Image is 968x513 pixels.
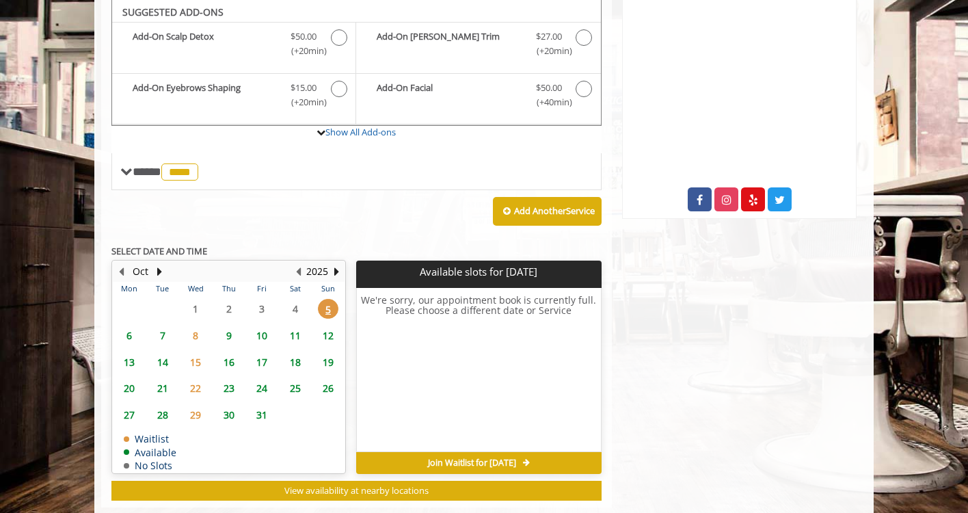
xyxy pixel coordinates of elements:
[428,458,516,469] span: Join Waitlist for [DATE]
[116,264,126,279] button: Previous Month
[212,375,245,402] td: Select day23
[219,352,239,372] span: 16
[133,81,277,109] b: Add-On Eyebrows Shaping
[185,378,206,398] span: 22
[219,405,239,425] span: 30
[245,349,278,376] td: Select day17
[212,322,245,349] td: Select day9
[179,349,212,376] td: Select day15
[284,95,324,109] span: (+20min )
[146,282,178,295] th: Tue
[285,378,306,398] span: 25
[185,352,206,372] span: 15
[146,322,178,349] td: Select day7
[312,375,345,402] td: Select day26
[119,378,139,398] span: 20
[245,402,278,428] td: Select day31
[493,197,602,226] button: Add AnotherService
[133,264,148,279] button: Oct
[113,282,146,295] th: Mon
[245,375,278,402] td: Select day24
[146,402,178,428] td: Select day28
[278,375,311,402] td: Select day25
[536,29,562,44] span: $27.00
[362,266,595,278] p: Available slots for [DATE]
[179,282,212,295] th: Wed
[122,5,224,18] b: SUGGESTED ADD-ONS
[363,81,593,113] label: Add-On Facial
[318,326,338,345] span: 12
[146,349,178,376] td: Select day14
[111,245,207,257] b: SELECT DATE AND TIME
[285,326,306,345] span: 11
[252,352,272,372] span: 17
[113,402,146,428] td: Select day27
[124,434,176,444] td: Waitlist
[284,44,324,58] span: (+20min )
[212,402,245,428] td: Select day30
[179,375,212,402] td: Select day22
[119,326,139,345] span: 6
[252,405,272,425] span: 31
[318,299,338,319] span: 5
[252,378,272,398] span: 24
[528,95,569,109] span: (+40min )
[377,29,522,58] b: Add-On [PERSON_NAME] Trim
[152,352,173,372] span: 14
[124,460,176,471] td: No Slots
[179,322,212,349] td: Select day8
[312,349,345,376] td: Select day19
[111,481,602,501] button: View availability at nearby locations
[185,326,206,345] span: 8
[113,349,146,376] td: Select day13
[291,29,317,44] span: $50.00
[306,264,328,279] button: 2025
[318,352,338,372] span: 19
[124,447,176,458] td: Available
[278,349,311,376] td: Select day18
[152,326,173,345] span: 7
[284,484,429,497] span: View availability at nearby locations
[312,282,345,295] th: Sun
[278,282,311,295] th: Sat
[154,264,165,279] button: Next Month
[212,349,245,376] td: Select day16
[291,81,317,95] span: $15.00
[219,326,239,345] span: 9
[312,322,345,349] td: Select day12
[245,322,278,349] td: Select day10
[357,295,600,447] h6: We're sorry, our appointment book is currently full. Please choose a different date or Service
[219,378,239,398] span: 23
[152,405,173,425] span: 28
[312,295,345,322] td: Select day5
[113,322,146,349] td: Select day6
[278,322,311,349] td: Select day11
[325,126,396,138] a: Show All Add-ons
[245,282,278,295] th: Fri
[331,264,342,279] button: Next Year
[318,378,338,398] span: 26
[514,205,595,217] b: Add Another Service
[152,378,173,398] span: 21
[113,375,146,402] td: Select day20
[285,352,306,372] span: 18
[363,29,593,62] label: Add-On Beard Trim
[293,264,304,279] button: Previous Year
[536,81,562,95] span: $50.00
[528,44,569,58] span: (+20min )
[119,405,139,425] span: 27
[119,29,349,62] label: Add-On Scalp Detox
[133,29,277,58] b: Add-On Scalp Detox
[146,375,178,402] td: Select day21
[212,282,245,295] th: Thu
[119,352,139,372] span: 13
[185,405,206,425] span: 29
[179,402,212,428] td: Select day29
[252,326,272,345] span: 10
[377,81,522,109] b: Add-On Facial
[119,81,349,113] label: Add-On Eyebrows Shaping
